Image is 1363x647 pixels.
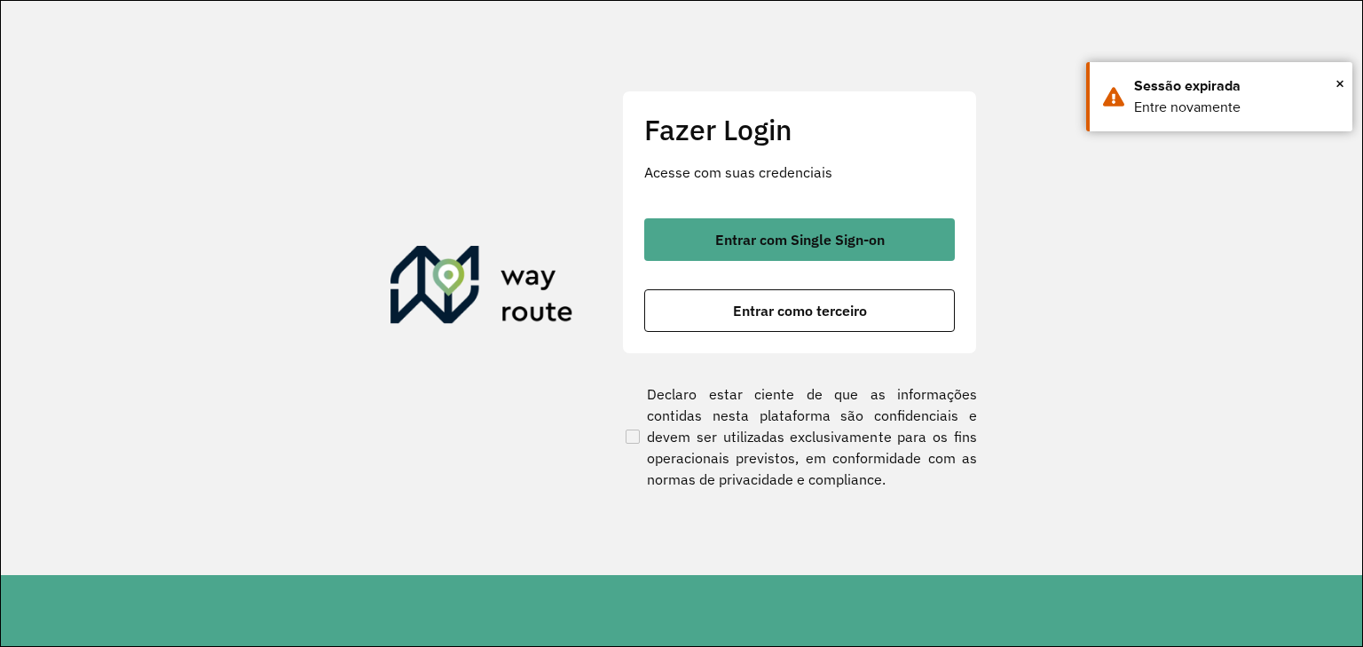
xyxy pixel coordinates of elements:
h2: Fazer Login [644,113,955,146]
div: Sessão expirada [1134,75,1339,97]
div: Entre novamente [1134,97,1339,118]
span: Entrar com Single Sign-on [715,233,885,247]
p: Acesse com suas credenciais [644,162,955,183]
button: Close [1335,70,1344,97]
button: button [644,289,955,332]
span: Entrar como terceiro [733,304,867,318]
button: button [644,218,955,261]
img: Roteirizador AmbevTech [390,246,573,331]
label: Declaro estar ciente de que as informações contidas nesta plataforma são confidenciais e devem se... [622,383,977,490]
span: × [1335,70,1344,97]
